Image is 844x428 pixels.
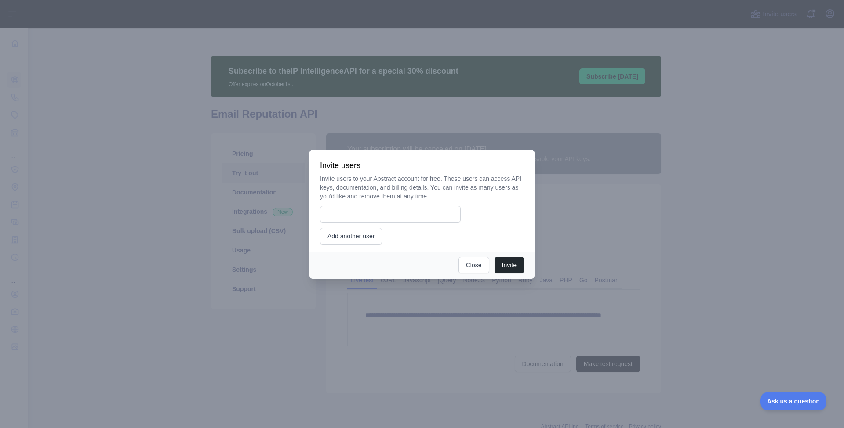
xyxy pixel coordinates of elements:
button: Close [458,257,489,273]
button: Invite [495,257,524,273]
button: Add another user [320,228,382,245]
h3: Invite users [320,160,524,171]
iframe: Toggle Customer Support [760,392,826,410]
p: Invite users to your Abstract account for free. These users can access API keys, documentation, a... [320,174,524,201]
